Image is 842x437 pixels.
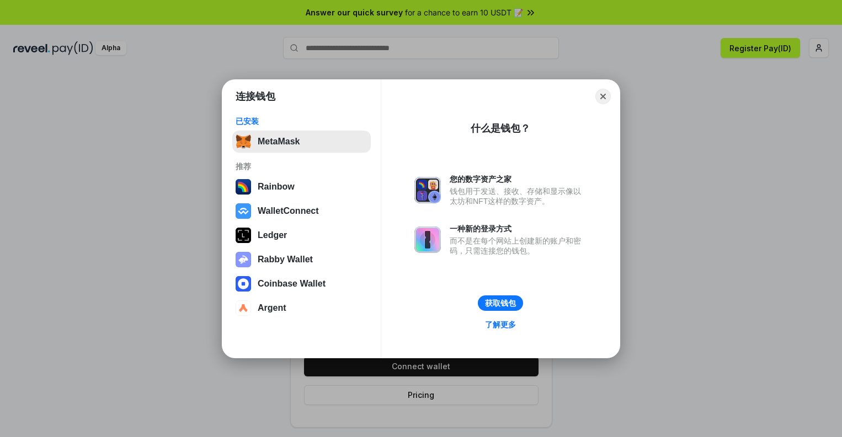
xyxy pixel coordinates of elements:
img: svg+xml,%3Csvg%20xmlns%3D%22http%3A%2F%2Fwww.w3.org%2F2000%2Fsvg%22%20width%3D%2228%22%20height%3... [236,228,251,243]
img: svg+xml,%3Csvg%20width%3D%22120%22%20height%3D%22120%22%20viewBox%3D%220%200%20120%20120%22%20fil... [236,179,251,195]
img: svg+xml,%3Csvg%20fill%3D%22none%22%20height%3D%2233%22%20viewBox%3D%220%200%2035%2033%22%20width%... [236,134,251,149]
button: WalletConnect [232,200,371,222]
div: Ledger [258,230,287,240]
button: Argent [232,297,371,319]
h1: 连接钱包 [236,90,275,103]
div: 您的数字资产之家 [450,174,587,184]
img: svg+xml,%3Csvg%20width%3D%2228%22%20height%3D%2228%22%20viewBox%3D%220%200%2028%2028%22%20fill%3D... [236,276,251,292]
div: 了解更多 [485,320,516,330]
div: 一种新的登录方式 [450,224,587,234]
button: Coinbase Wallet [232,273,371,295]
img: svg+xml,%3Csvg%20xmlns%3D%22http%3A%2F%2Fwww.w3.org%2F2000%2Fsvg%22%20fill%3D%22none%22%20viewBox... [236,252,251,267]
button: Ledger [232,224,371,246]
div: Coinbase Wallet [258,279,326,289]
button: Rabby Wallet [232,249,371,271]
div: 已安装 [236,116,367,126]
div: 推荐 [236,161,367,171]
div: Argent [258,303,286,313]
a: 了解更多 [478,317,523,332]
div: 获取钱包 [485,298,516,308]
button: 获取钱包 [478,295,523,311]
div: WalletConnect [258,206,319,216]
div: Rabby Wallet [258,255,313,265]
div: Rainbow [258,182,295,192]
img: svg+xml,%3Csvg%20width%3D%2228%22%20height%3D%2228%22%20viewBox%3D%220%200%2028%2028%22%20fill%3D... [236,203,251,219]
button: Rainbow [232,176,371,198]
div: MetaMask [258,137,300,147]
div: 而不是在每个网站上创建新的账户和密码，只需连接您的钱包。 [450,236,587,256]
div: 钱包用于发送、接收、存储和显示像以太坊和NFT这样的数字资产。 [450,186,587,206]
img: svg+xml,%3Csvg%20xmlns%3D%22http%3A%2F%2Fwww.w3.org%2F2000%2Fsvg%22%20fill%3D%22none%22%20viewBox... [414,226,441,253]
button: MetaMask [232,131,371,153]
div: 什么是钱包？ [471,122,530,135]
button: Close [595,89,611,104]
img: svg+xml,%3Csvg%20width%3D%2228%22%20height%3D%2228%22%20viewBox%3D%220%200%2028%2028%22%20fill%3D... [236,300,251,316]
img: svg+xml,%3Csvg%20xmlns%3D%22http%3A%2F%2Fwww.w3.org%2F2000%2Fsvg%22%20fill%3D%22none%22%20viewBox... [414,177,441,203]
